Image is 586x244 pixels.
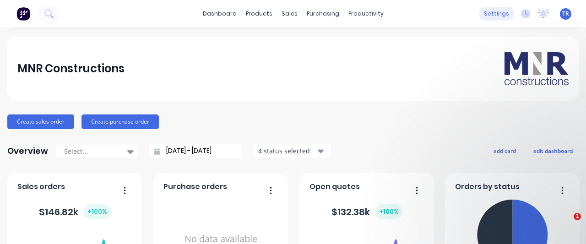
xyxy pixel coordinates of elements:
span: Orders by status [455,181,520,192]
iframe: Intercom live chat [555,213,577,235]
div: $ 132.38k [331,204,402,219]
img: MNR Constructions [505,52,569,85]
span: 1 [574,213,581,220]
div: purchasing [302,7,344,21]
button: Create purchase order [81,114,159,129]
button: edit dashboard [527,145,579,157]
div: products [241,7,277,21]
span: Open quotes [309,181,360,192]
div: 4 status selected [258,146,316,156]
button: 4 status selected [253,144,331,158]
a: dashboard [198,7,241,21]
div: + 100 % [375,204,402,219]
img: Factory [16,7,30,21]
div: sales [277,7,302,21]
button: Create sales order [7,114,74,129]
button: add card [488,145,522,157]
div: + 100 % [84,204,111,219]
div: $ 146.82k [39,204,111,219]
div: settings [479,7,514,21]
span: Purchase orders [163,181,227,192]
div: MNR Constructions [17,60,125,78]
div: Overview [7,142,48,160]
span: TR [562,10,569,18]
div: productivity [344,7,388,21]
span: Sales orders [17,181,65,192]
